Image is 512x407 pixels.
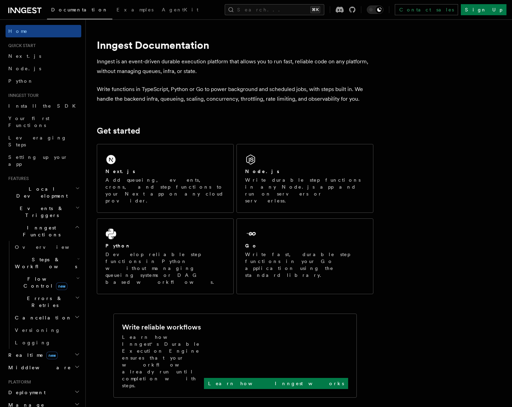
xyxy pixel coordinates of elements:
p: Add queueing, events, crons, and step functions to your Next app on any cloud provider. [105,177,225,204]
button: Events & Triggers [6,202,81,221]
p: Learn how Inngest's Durable Execution Engine ensures that your workflow already run until complet... [122,334,204,389]
span: Realtime [6,352,58,359]
span: Documentation [51,7,108,12]
button: Toggle dark mode [367,6,383,14]
a: Node.jsWrite durable step functions in any Node.js app and run on servers or serverless. [236,144,373,213]
span: Flow Control [12,275,76,289]
a: Learn how Inngest works [204,378,348,389]
a: Your first Functions [6,112,81,132]
span: Your first Functions [8,116,49,128]
button: Realtimenew [6,349,81,361]
span: Home [8,28,28,35]
button: Local Development [6,183,81,202]
span: Local Development [6,186,75,199]
span: Node.js [8,66,41,71]
h2: Python [105,242,131,249]
span: Events & Triggers [6,205,75,219]
button: Inngest Functions [6,221,81,241]
a: Logging [12,336,81,349]
a: Get started [97,126,140,136]
span: Logging [15,340,51,345]
a: Home [6,25,81,37]
a: Install the SDK [6,100,81,112]
span: new [56,282,67,290]
span: new [46,352,58,359]
a: Setting up your app [6,151,81,170]
a: Sign Up [461,4,506,15]
span: Features [6,176,29,181]
span: Setting up your app [8,154,68,167]
p: Learn how Inngest works [208,380,344,387]
a: GoWrite fast, durable step functions in your Go application using the standard library. [236,218,373,294]
button: Deployment [6,386,81,399]
a: Versioning [12,324,81,336]
button: Steps & Workflows [12,253,81,273]
button: Middleware [6,361,81,374]
a: Next.js [6,50,81,62]
a: Documentation [47,2,112,19]
span: Versioning [15,327,60,333]
a: Node.js [6,62,81,75]
button: Errors & Retries [12,292,81,311]
button: Cancellation [12,311,81,324]
span: Deployment [6,389,46,396]
span: Steps & Workflows [12,256,77,270]
span: AgentKit [162,7,198,12]
a: AgentKit [158,2,203,19]
span: Middleware [6,364,71,371]
p: Write fast, durable step functions in your Go application using the standard library. [245,251,365,279]
span: Inngest Functions [6,224,75,238]
h2: Go [245,242,258,249]
h1: Inngest Documentation [97,39,373,51]
a: Next.jsAdd queueing, events, crons, and step functions to your Next app on any cloud provider. [97,144,234,213]
p: Write functions in TypeScript, Python or Go to power background and scheduled jobs, with steps bu... [97,84,373,104]
p: Write durable step functions in any Node.js app and run on servers or serverless. [245,177,365,204]
button: Flow Controlnew [12,273,81,292]
span: Cancellation [12,314,72,321]
a: Leveraging Steps [6,132,81,151]
span: Quick start [6,43,36,48]
span: Overview [15,244,86,250]
h2: Node.js [245,168,279,175]
p: Develop reliable step functions in Python without managing queueing systems or DAG based workflows. [105,251,225,286]
span: Install the SDK [8,103,80,109]
a: Examples [112,2,158,19]
span: Platform [6,379,31,385]
span: Python [8,78,34,84]
span: Examples [117,7,153,12]
span: Errors & Retries [12,295,75,309]
a: Overview [12,241,81,253]
a: Python [6,75,81,87]
span: Next.js [8,53,41,59]
div: Inngest Functions [6,241,81,349]
a: PythonDevelop reliable step functions in Python without managing queueing systems or DAG based wo... [97,218,234,294]
h2: Next.js [105,168,135,175]
kbd: ⌘K [310,6,320,13]
h2: Write reliable workflows [122,322,201,332]
a: Contact sales [395,4,458,15]
span: Leveraging Steps [8,135,67,147]
p: Inngest is an event-driven durable execution platform that allows you to run fast, reliable code ... [97,57,373,76]
button: Search...⌘K [225,4,324,15]
span: Inngest tour [6,93,39,98]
